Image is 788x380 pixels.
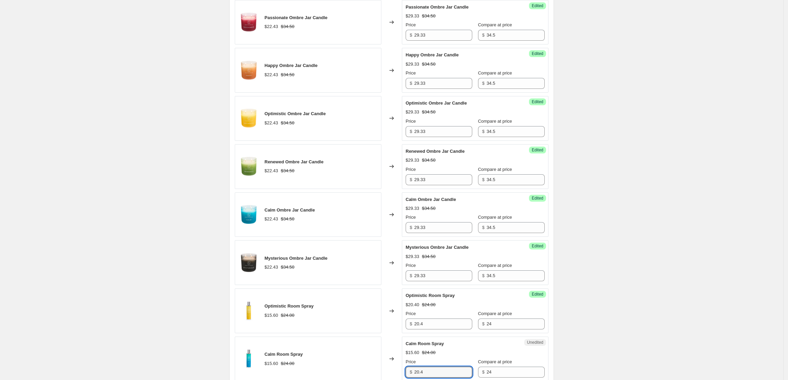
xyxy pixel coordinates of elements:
[406,70,416,76] span: Price
[406,22,416,27] span: Price
[264,264,278,271] div: $22.43
[422,157,436,164] strike: $34.50
[406,197,456,202] span: Calm Ombre Jar Candle
[239,12,259,32] img: FH24_G1172132_a_S7_80x.jpg
[478,263,512,268] span: Compare at price
[482,177,485,182] span: $
[239,253,259,273] img: FH24_G1172139_a_S7_80x.jpg
[264,360,278,367] div: $15.60
[410,369,412,375] span: $
[406,109,419,116] div: $29.33
[422,61,436,68] strike: $34.50
[264,207,315,213] span: Calm Ombre Jar Candle
[410,273,412,278] span: $
[239,349,259,369] img: 1_SP25_B672136_80x.jpg
[264,159,324,164] span: Renewed Ombre Jar Candle
[406,100,467,106] span: Optimistic Ombre Jar Candle
[264,120,278,126] div: $22.43
[532,3,543,9] span: Edited
[406,245,468,250] span: Mysterious Ombre Jar Candle
[410,177,412,182] span: $
[482,129,485,134] span: $
[422,109,436,116] strike: $34.50
[239,156,259,177] img: FH24_G1172135_a_S7_80x.jpg
[264,71,278,78] div: $22.43
[406,52,459,57] span: Happy Ombre Jar Candle
[239,108,259,128] img: FH24_G1172134_a_S7_80x.jpg
[264,216,278,222] div: $22.43
[406,157,419,164] div: $29.33
[281,360,295,367] strike: $24.00
[264,63,317,68] span: Happy Ombre Jar Candle
[406,61,419,68] div: $29.33
[422,349,436,356] strike: $24.00
[406,293,455,298] span: Optimistic Room Spray
[532,51,543,56] span: Edited
[422,301,436,308] strike: $24.00
[239,204,259,225] img: FH24_G1172136_a_S7_80x.jpg
[264,352,303,357] span: Calm Room Spray
[406,311,416,316] span: Price
[281,23,295,30] strike: $34.50
[532,99,543,105] span: Edited
[532,243,543,249] span: Edited
[281,167,295,174] strike: $34.50
[406,149,465,154] span: Renewed Ombre Jar Candle
[478,311,512,316] span: Compare at price
[478,119,512,124] span: Compare at price
[281,264,295,271] strike: $34.50
[264,15,327,20] span: Passionate Ombre Jar Candle
[406,4,468,10] span: Passionate Ombre Jar Candle
[422,253,436,260] strike: $34.50
[406,341,444,346] span: Calm Room Spray
[410,32,412,38] span: $
[410,225,412,230] span: $
[264,256,327,261] span: Mysterious Ombre Jar Candle
[264,111,326,116] span: Optimistic Ombre Jar Candle
[478,215,512,220] span: Compare at price
[239,301,259,321] img: 1_SP25_B672134_80x.jpg
[422,205,436,212] strike: $34.50
[482,32,485,38] span: $
[482,369,485,375] span: $
[482,321,485,326] span: $
[406,13,419,19] div: $29.33
[239,60,259,81] img: FH24_G1172133_a_S7_80x.jpg
[410,81,412,86] span: $
[406,349,419,356] div: $15.60
[406,119,416,124] span: Price
[410,321,412,326] span: $
[478,70,512,76] span: Compare at price
[281,71,295,78] strike: $34.50
[406,253,419,260] div: $29.33
[482,225,485,230] span: $
[264,303,314,309] span: Optimistic Room Spray
[281,312,295,319] strike: $24.00
[406,301,419,308] div: $20.40
[406,167,416,172] span: Price
[410,129,412,134] span: $
[527,340,543,345] span: Unedited
[281,120,295,126] strike: $34.50
[406,205,419,212] div: $29.33
[532,291,543,297] span: Edited
[532,195,543,201] span: Edited
[281,216,295,222] strike: $34.50
[532,147,543,153] span: Edited
[264,23,278,30] div: $22.43
[406,359,416,364] span: Price
[482,81,485,86] span: $
[478,167,512,172] span: Compare at price
[478,359,512,364] span: Compare at price
[482,273,485,278] span: $
[264,312,278,319] div: $15.60
[406,215,416,220] span: Price
[422,13,436,19] strike: $34.50
[406,263,416,268] span: Price
[264,167,278,174] div: $22.43
[478,22,512,27] span: Compare at price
